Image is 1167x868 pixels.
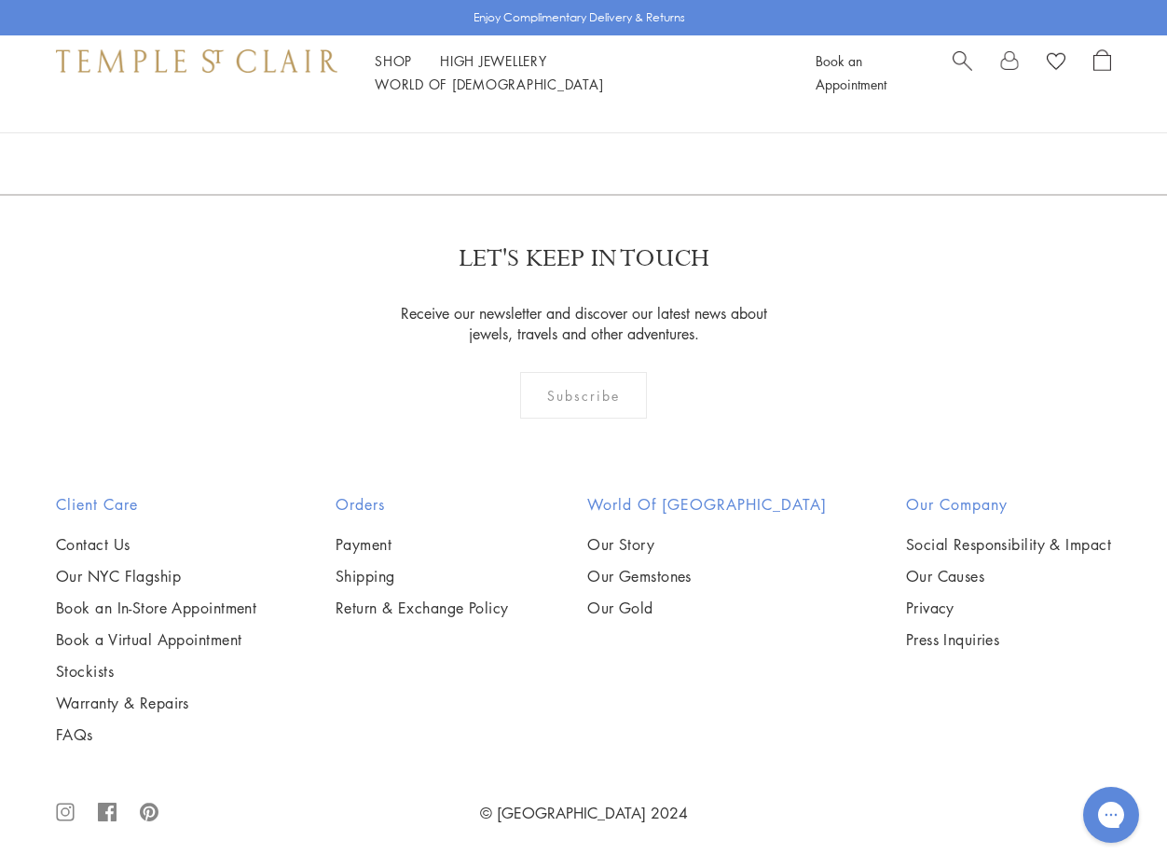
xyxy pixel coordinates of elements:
h2: Our Company [906,493,1111,516]
a: Book an Appointment [816,51,886,93]
a: Shipping [336,566,509,586]
a: ShopShop [375,51,412,70]
a: Our NYC Flagship [56,566,256,586]
a: Press Inquiries [906,629,1111,650]
iframe: Gorgias live chat messenger [1074,780,1148,849]
h2: World of [GEOGRAPHIC_DATA] [587,493,827,516]
a: © [GEOGRAPHIC_DATA] 2024 [480,803,688,823]
a: High JewelleryHigh Jewellery [440,51,547,70]
p: Receive our newsletter and discover our latest news about jewels, travels and other adventures. [395,303,773,344]
a: Return & Exchange Policy [336,598,509,618]
p: Enjoy Complimentary Delivery & Returns [474,8,685,27]
a: Social Responsibility & Impact [906,534,1111,555]
p: LET'S KEEP IN TOUCH [459,242,709,275]
nav: Main navigation [375,49,774,96]
a: Our Gemstones [587,566,827,586]
a: World of [DEMOGRAPHIC_DATA]World of [DEMOGRAPHIC_DATA] [375,75,603,93]
a: Stockists [56,661,256,682]
a: View Wishlist [1047,49,1065,77]
a: FAQs [56,724,256,745]
a: Contact Us [56,534,256,555]
div: Subscribe [520,372,648,419]
a: Privacy [906,598,1111,618]
a: Book a Virtual Appointment [56,629,256,650]
a: Our Gold [587,598,827,618]
h2: Orders [336,493,509,516]
a: Payment [336,534,509,555]
img: Temple St. Clair [56,49,337,72]
a: Open Shopping Bag [1093,49,1111,96]
a: Warranty & Repairs [56,693,256,713]
a: Our Story [587,534,827,555]
a: Search [953,49,972,96]
a: Book an In-Store Appointment [56,598,256,618]
h2: Client Care [56,493,256,516]
a: Our Causes [906,566,1111,586]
